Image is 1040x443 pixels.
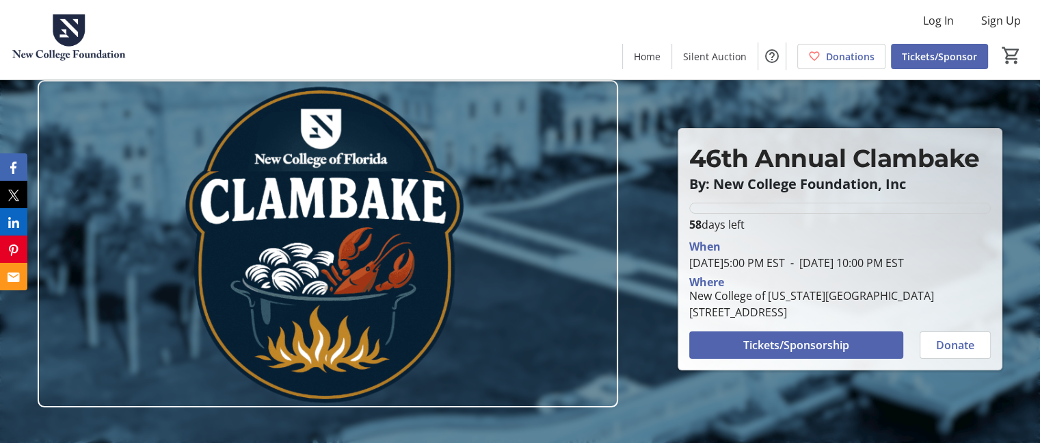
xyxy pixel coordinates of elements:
[891,44,988,69] a: Tickets/Sponsor
[623,44,671,69] a: Home
[689,331,903,359] button: Tickets/Sponsorship
[785,255,799,270] span: -
[689,177,991,192] p: By: New College Foundation, Inc
[936,337,974,353] span: Donate
[683,49,747,64] span: Silent Auction
[912,10,965,31] button: Log In
[689,203,991,214] div: 0% of fundraising goal reached
[923,12,954,29] span: Log In
[38,80,618,407] img: Campaign CTA Media Photo
[689,217,702,232] span: 58
[8,5,130,74] img: New College Foundation's Logo
[999,43,1024,68] button: Cart
[689,304,934,320] div: [STREET_ADDRESS]
[826,49,875,64] span: Donations
[785,255,904,270] span: [DATE] 10:00 PM EST
[902,49,977,64] span: Tickets/Sponsor
[970,10,1032,31] button: Sign Up
[689,238,721,255] div: When
[920,331,991,359] button: Donate
[672,44,758,69] a: Silent Auction
[689,288,934,304] div: New College of [US_STATE][GEOGRAPHIC_DATA]
[689,255,785,270] span: [DATE] 5:00 PM EST
[634,49,661,64] span: Home
[743,337,849,353] span: Tickets/Sponsorship
[981,12,1021,29] span: Sign Up
[758,42,786,70] button: Help
[689,277,724,288] div: Where
[689,143,980,173] span: 46th Annual Clambake
[797,44,885,69] a: Donations
[689,216,991,233] p: days left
